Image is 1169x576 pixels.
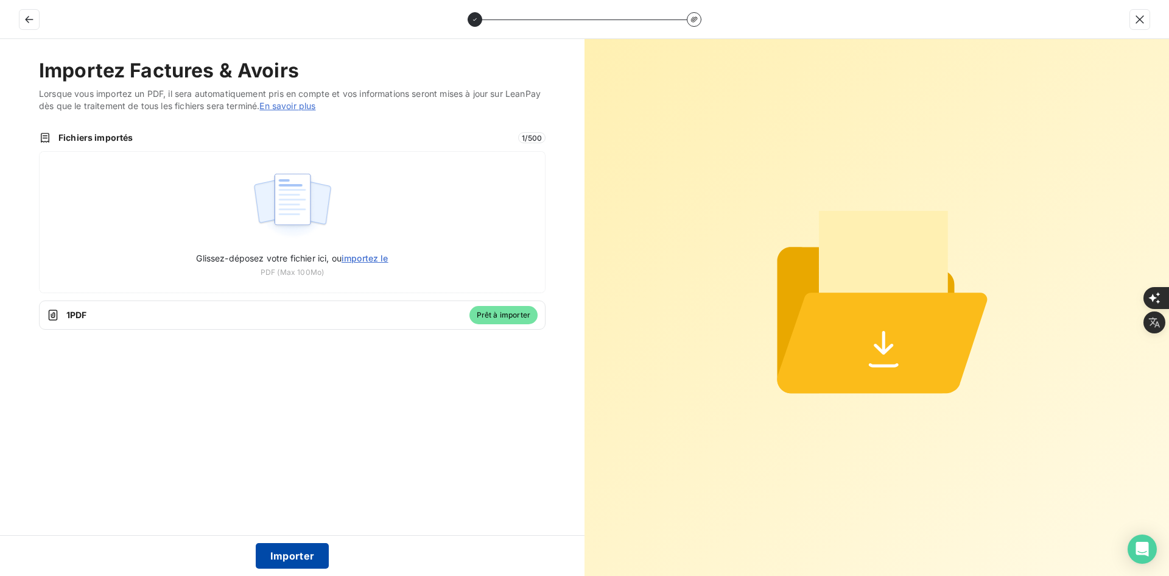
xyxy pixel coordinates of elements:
[342,253,388,263] span: importez le
[39,88,546,112] span: Lorsque vous importez un PDF, il sera automatiquement pris en compte et vos informations seront m...
[196,253,388,263] span: Glissez-déposez votre fichier ici, ou
[256,543,329,569] button: Importer
[259,101,315,111] a: En savoir plus
[518,132,546,143] span: 1 / 500
[1128,535,1157,564] div: Open Intercom Messenger
[39,59,546,83] h2: Importez Factures & Avoirs
[261,267,324,278] span: PDF (Max 100Mo)
[252,166,333,244] img: illustration
[58,132,511,144] span: Fichiers importés
[469,306,538,324] span: Prêt à importer
[66,309,462,321] span: 1 PDF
